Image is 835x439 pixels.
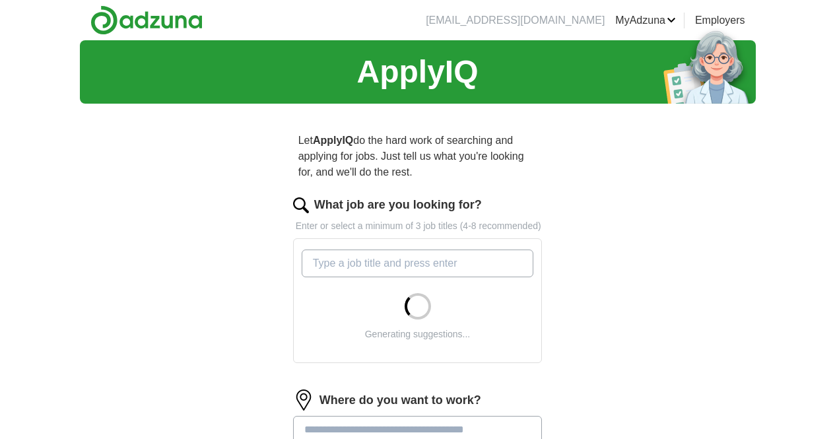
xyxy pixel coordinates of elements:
[90,5,203,35] img: Adzuna logo
[426,13,605,28] li: [EMAIL_ADDRESS][DOMAIN_NAME]
[302,250,534,277] input: Type a job title and press enter
[313,135,353,146] strong: ApplyIQ
[695,13,745,28] a: Employers
[319,391,481,409] label: Where do you want to work?
[615,13,676,28] a: MyAdzuna
[356,48,478,96] h1: ApplyIQ
[293,219,543,233] p: Enter or select a minimum of 3 job titles (4-8 recommended)
[293,389,314,411] img: location.png
[293,197,309,213] img: search.png
[314,196,482,214] label: What job are you looking for?
[365,327,471,341] div: Generating suggestions...
[293,127,543,186] p: Let do the hard work of searching and applying for jobs. Just tell us what you're looking for, an...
